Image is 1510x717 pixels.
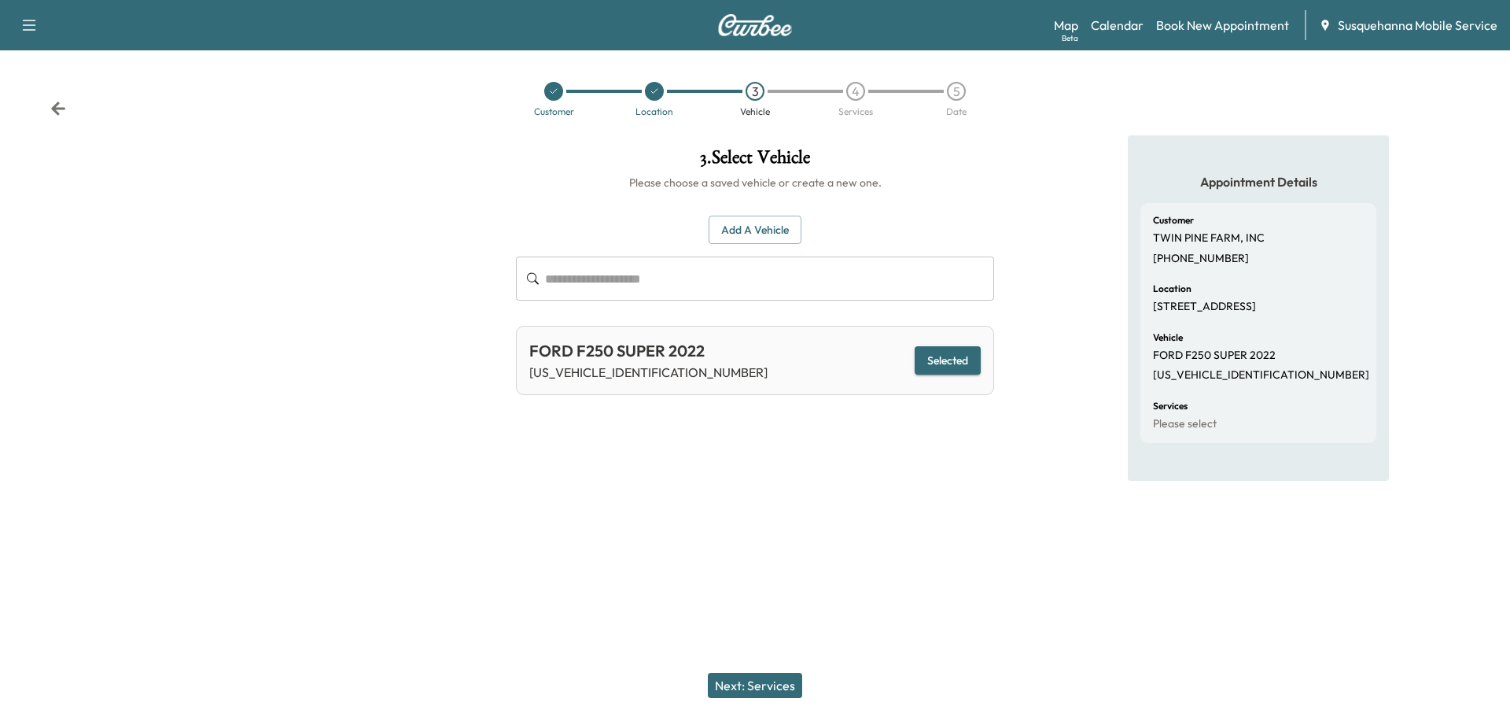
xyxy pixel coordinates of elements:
[1153,333,1183,342] h6: Vehicle
[846,82,865,101] div: 4
[1091,16,1144,35] a: Calendar
[1153,401,1188,411] h6: Services
[946,107,967,116] div: Date
[1156,16,1289,35] a: Book New Appointment
[516,175,994,190] h6: Please choose a saved vehicle or create a new one.
[947,82,966,101] div: 5
[529,363,768,382] p: [US_VEHICLE_IDENTIFICATION_NUMBER]
[534,107,574,116] div: Customer
[1153,231,1265,246] p: TWIN PINE FARM, INC
[740,107,770,116] div: Vehicle
[1338,16,1497,35] span: Susquehanna Mobile Service
[709,216,801,245] button: Add a Vehicle
[1153,417,1217,431] p: Please select
[838,107,873,116] div: Services
[1153,300,1256,314] p: [STREET_ADDRESS]
[1140,173,1376,190] h5: Appointment Details
[1153,368,1369,383] p: [US_VEHICLE_IDENTIFICATION_NUMBER]
[516,148,994,175] h1: 3 . Select Vehicle
[1153,349,1276,363] p: FORD F250 SUPER 2022
[50,101,66,116] div: Back
[1153,284,1191,294] h6: Location
[1054,16,1078,35] a: MapBeta
[746,82,764,101] div: 3
[717,14,793,36] img: Curbee Logo
[708,673,802,698] button: Next: Services
[1062,32,1078,44] div: Beta
[635,107,673,116] div: Location
[529,339,768,363] div: FORD F250 SUPER 2022
[1153,216,1194,225] h6: Customer
[915,346,981,375] button: Selected
[1153,252,1249,266] p: [PHONE_NUMBER]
